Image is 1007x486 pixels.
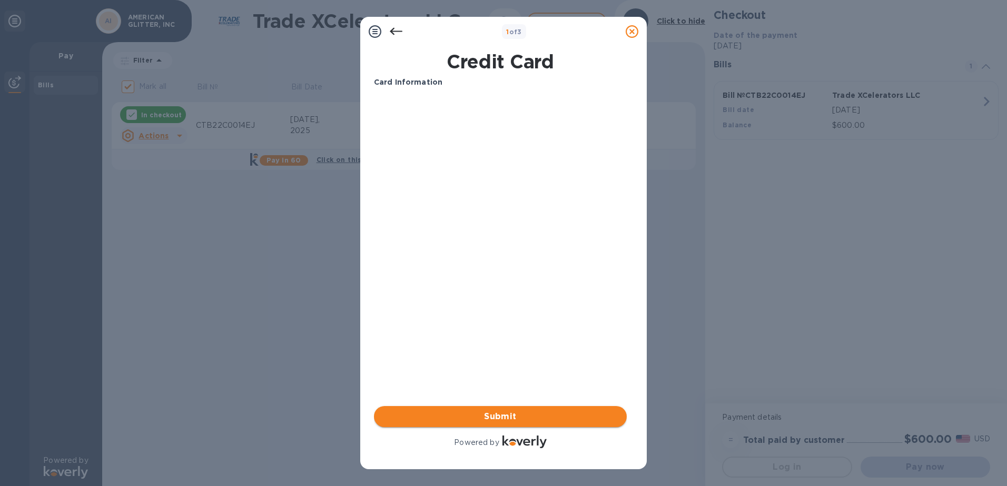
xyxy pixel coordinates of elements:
b: of 3 [506,28,522,36]
h1: Credit Card [370,50,631,73]
p: Powered by [454,437,499,448]
b: Card Information [374,78,442,86]
iframe: Your browser does not support iframes [374,96,627,254]
img: Logo [502,436,547,448]
span: 1 [506,28,509,36]
span: Submit [382,410,618,423]
button: Submit [374,406,627,427]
